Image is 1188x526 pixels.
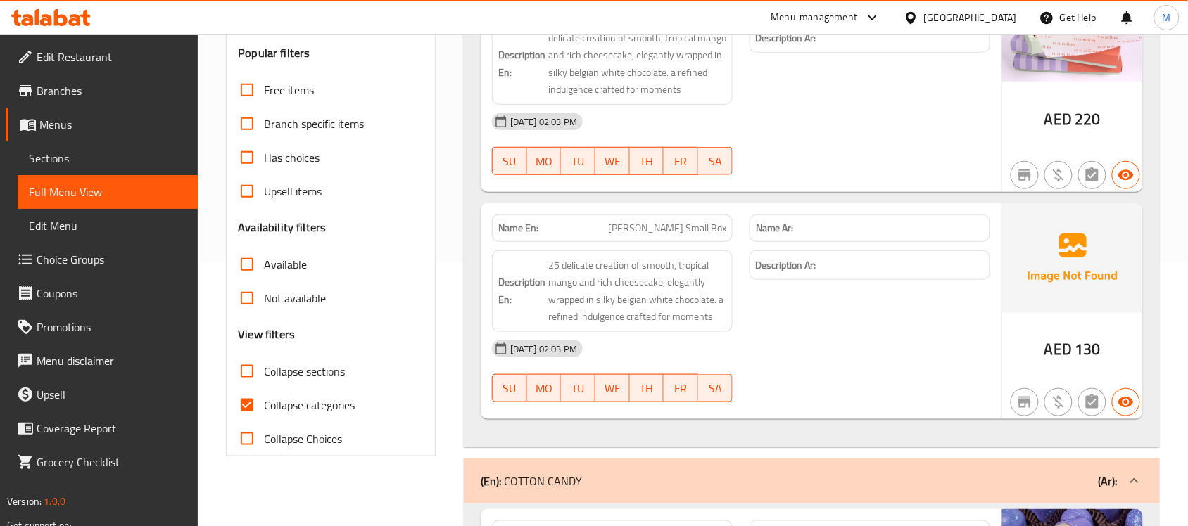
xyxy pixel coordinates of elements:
span: MO [533,151,556,172]
div: Menu-management [771,9,858,26]
span: SA [704,151,727,172]
button: Not has choices [1078,388,1106,416]
button: TH [630,374,664,402]
span: M [1163,10,1171,25]
span: delicate creation of smooth, tropical mango and rich cheesecake, elegantly wrapped in silky belgi... [548,30,726,98]
button: WE [595,374,630,402]
span: WE [601,151,624,172]
span: 1.0.0 [44,492,65,511]
span: Collapse sections [264,363,345,380]
strong: Name Ar: [756,221,794,236]
strong: Name En: [498,221,538,236]
button: Not branch specific item [1011,388,1039,416]
span: Not available [264,290,326,307]
a: Coupons [6,276,198,310]
span: FR [669,151,693,172]
span: Branches [37,82,187,99]
span: [DATE] 02:03 PM [505,115,583,129]
span: Has choices [264,149,320,166]
span: SU [498,151,522,172]
a: Choice Groups [6,243,198,276]
b: (Ar): [1099,470,1118,492]
span: TU [567,378,590,399]
b: (En): [481,470,501,492]
button: Available [1112,161,1140,189]
span: [DATE] 02:03 PM [505,342,583,356]
span: Collapse categories [264,397,355,413]
span: Menu disclaimer [37,352,187,369]
a: Menus [6,108,198,141]
div: [GEOGRAPHIC_DATA] [924,10,1017,25]
button: Purchased item [1044,161,1073,189]
button: TH [630,147,664,175]
button: SU [492,147,527,175]
span: Edit Restaurant [37,49,187,65]
a: Sections [18,141,198,175]
button: FR [664,147,698,175]
button: MO [527,374,562,402]
button: Not has choices [1078,161,1106,189]
span: Collapse Choices [264,430,342,447]
span: Grocery Checklist [37,454,187,470]
button: WE [595,147,630,175]
span: Available [264,256,307,273]
a: Edit Menu [18,209,198,243]
a: Upsell [6,378,198,411]
button: SU [492,374,527,402]
span: TH [636,151,659,172]
span: Edit Menu [29,217,187,234]
span: WE [601,378,624,399]
span: TU [567,151,590,172]
button: FR [664,374,698,402]
span: Upsell [37,386,187,403]
span: 25 delicate creation of smooth, tropical mango and rich cheesecake, elegantly wrapped in silky be... [548,257,726,326]
a: Promotions [6,310,198,344]
span: Upsell items [264,183,322,200]
h3: View filters [238,326,295,342]
a: Grocery Checklist [6,445,198,479]
span: 220 [1075,105,1100,133]
span: Version: [7,492,42,511]
span: Full Menu View [29,184,187,200]
span: Coverage Report [37,420,187,437]
button: Purchased item [1044,388,1073,416]
a: Menu disclaimer [6,344,198,378]
strong: Description Ar: [756,257,816,274]
img: Ae5nvW7+0k+MAAAAAElFTkSuQmCC [1002,203,1143,313]
a: Coverage Report [6,411,198,445]
a: Branches [6,74,198,108]
a: Full Menu View [18,175,198,209]
span: FR [669,378,693,399]
strong: Description Ar: [756,30,816,47]
span: SU [498,378,522,399]
span: Choice Groups [37,251,187,268]
span: [PERSON_NAME] Small Box [608,221,726,236]
button: Not branch specific item [1011,161,1039,189]
span: AED [1044,335,1072,363]
div: (En): COTTON CANDY(Ar): [464,458,1160,503]
strong: Description En: [498,274,545,308]
button: Available [1112,388,1140,416]
span: SA [704,378,727,399]
strong: Description En: [498,46,545,81]
span: Menus [39,116,187,133]
span: Free items [264,82,314,98]
button: MO [527,147,562,175]
button: SA [698,374,733,402]
span: Coupons [37,285,187,302]
a: Edit Restaurant [6,40,198,74]
span: TH [636,378,659,399]
button: TU [561,374,595,402]
span: 130 [1075,335,1100,363]
p: COTTON CANDY [481,473,582,489]
h3: Popular filters [238,45,424,61]
span: MO [533,378,556,399]
span: Branch specific items [264,115,364,132]
h3: Availability filters [238,219,326,236]
span: Sections [29,150,187,167]
span: Promotions [37,319,187,335]
span: AED [1044,105,1072,133]
button: SA [698,147,733,175]
button: TU [561,147,595,175]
